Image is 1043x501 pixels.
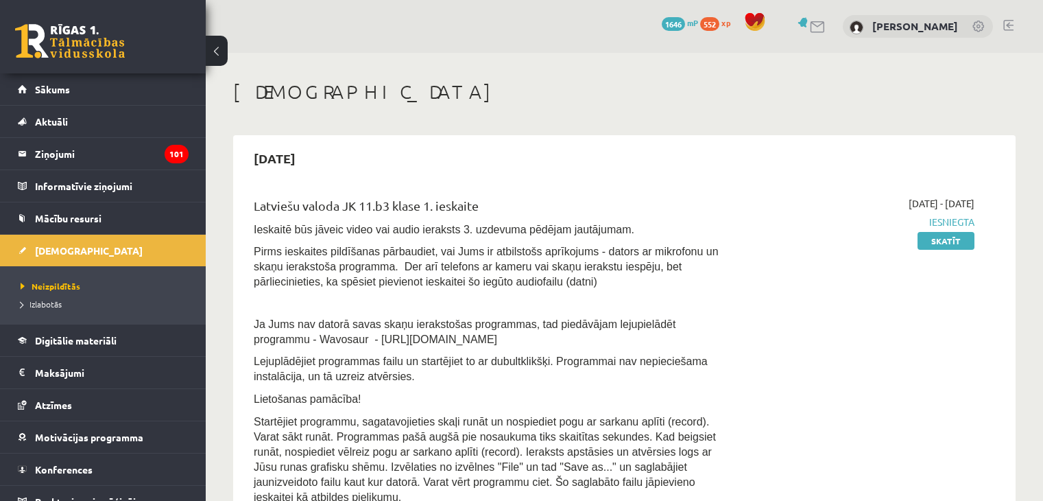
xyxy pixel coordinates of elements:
span: mP [687,17,698,28]
a: Skatīt [918,232,974,250]
span: Motivācijas programma [35,431,143,443]
a: Konferences [18,454,189,485]
span: Atzīmes [35,399,72,411]
a: Maksājumi [18,357,189,388]
span: [DATE] - [DATE] [909,196,974,211]
i: 101 [165,145,189,163]
h1: [DEMOGRAPHIC_DATA] [233,80,1016,104]
img: Āris Voronovs [850,21,863,34]
span: xp [721,17,730,28]
a: Motivācijas programma [18,421,189,453]
a: 552 xp [700,17,737,28]
span: Sākums [35,83,70,95]
div: Latviešu valoda JK 11.b3 klase 1. ieskaite [254,196,728,222]
a: [PERSON_NAME] [872,19,958,33]
a: Rīgas 1. Tālmācības vidusskola [15,24,125,58]
span: 552 [700,17,719,31]
span: Lietošanas pamācība! [254,393,361,405]
span: Ieskaitē būs jāveic video vai audio ieraksts 3. uzdevuma pēdējam jautājumam. [254,224,634,235]
a: Ziņojumi101 [18,138,189,170]
span: Digitālie materiāli [35,334,117,347]
span: 1646 [662,17,685,31]
span: Konferences [35,463,93,476]
span: Neizpildītās [21,281,80,292]
span: Iesniegta [748,215,974,229]
legend: Ziņojumi [35,138,189,170]
a: Izlabotās [21,298,192,310]
a: [DEMOGRAPHIC_DATA] [18,235,189,266]
span: Aktuāli [35,115,68,128]
a: Mācību resursi [18,202,189,234]
span: Mācību resursi [35,212,101,224]
a: Sākums [18,73,189,105]
a: 1646 mP [662,17,698,28]
a: Digitālie materiāli [18,325,189,356]
span: Izlabotās [21,299,62,310]
span: Pirms ieskaites pildīšanas pārbaudiet, vai Jums ir atbilstošs aprīkojums - dators ar mikrofonu un... [254,246,719,288]
span: [DEMOGRAPHIC_DATA] [35,244,143,257]
a: Aktuāli [18,106,189,137]
h2: [DATE] [240,142,309,174]
span: Lejuplādējiet programmas failu un startējiet to ar dubultklikšķi. Programmai nav nepieciešama ins... [254,356,708,382]
a: Informatīvie ziņojumi [18,170,189,202]
a: Atzīmes [18,389,189,421]
legend: Informatīvie ziņojumi [35,170,189,202]
a: Neizpildītās [21,280,192,292]
legend: Maksājumi [35,357,189,388]
span: Ja Jums nav datorā savas skaņu ierakstošas programmas, tad piedāvājam lejupielādēt programmu - Wa... [254,318,675,345]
